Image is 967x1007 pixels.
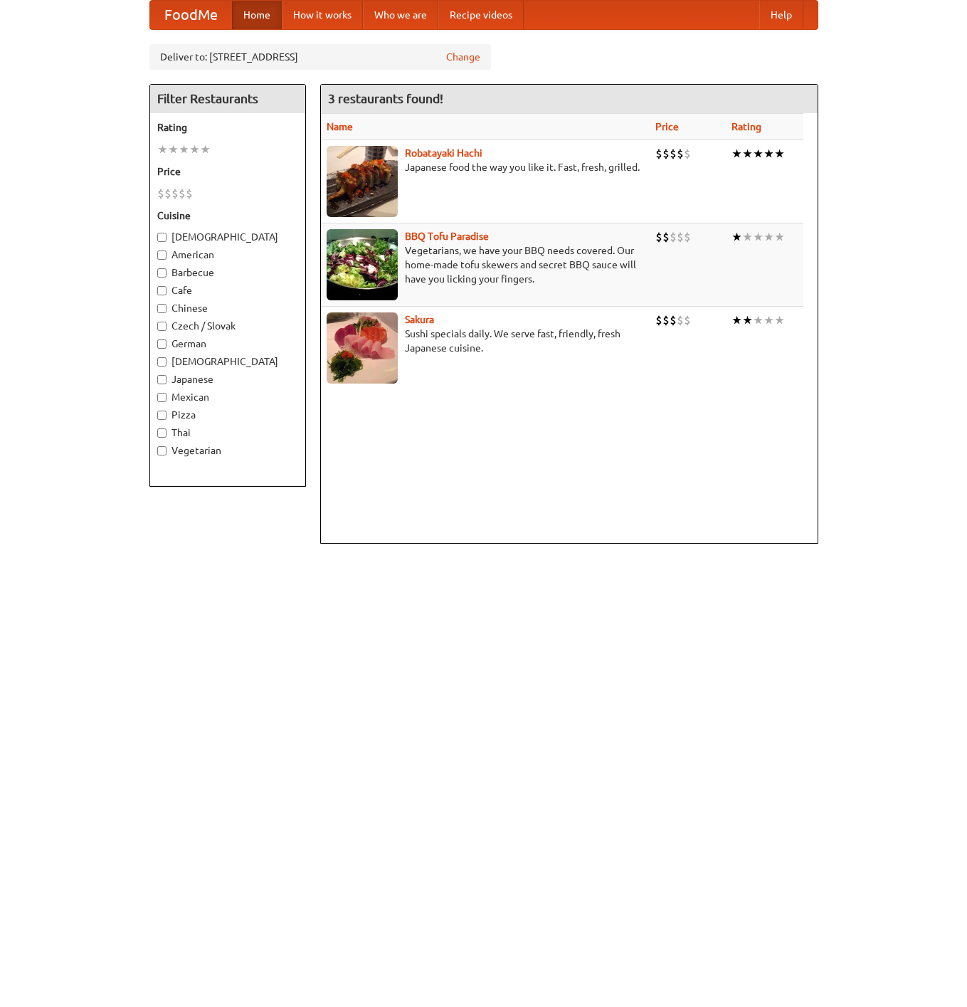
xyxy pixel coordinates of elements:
[763,229,774,245] li: ★
[168,142,179,157] li: ★
[731,312,742,328] li: ★
[742,146,753,162] li: ★
[327,229,398,300] img: tofuparadise.jpg
[655,146,662,162] li: $
[157,283,298,297] label: Cafe
[157,372,298,386] label: Japanese
[670,146,677,162] li: $
[157,426,298,440] label: Thai
[662,312,670,328] li: $
[157,390,298,404] label: Mexican
[763,146,774,162] li: ★
[157,186,164,201] li: $
[157,265,298,280] label: Barbecue
[157,142,168,157] li: ★
[655,229,662,245] li: $
[157,446,167,455] input: Vegetarian
[157,268,167,278] input: Barbecue
[405,147,482,159] a: Robatayaki Hachi
[677,312,684,328] li: $
[753,312,763,328] li: ★
[327,312,398,384] img: sakura.jpg
[327,160,644,174] p: Japanese food the way you like it. Fast, fresh, grilled.
[774,146,785,162] li: ★
[157,164,298,179] h5: Price
[157,301,298,315] label: Chinese
[662,146,670,162] li: $
[200,142,211,157] li: ★
[157,233,167,242] input: [DEMOGRAPHIC_DATA]
[662,229,670,245] li: $
[363,1,438,29] a: Who we are
[327,243,644,286] p: Vegetarians, we have your BBQ needs covered. Our home-made tofu skewers and secret BBQ sauce will...
[677,229,684,245] li: $
[157,357,167,367] input: [DEMOGRAPHIC_DATA]
[157,319,298,333] label: Czech / Slovak
[150,85,305,113] h4: Filter Restaurants
[405,231,489,242] a: BBQ Tofu Paradise
[677,146,684,162] li: $
[150,1,232,29] a: FoodMe
[157,443,298,458] label: Vegetarian
[327,327,644,355] p: Sushi specials daily. We serve fast, friendly, fresh Japanese cuisine.
[157,375,167,384] input: Japanese
[731,146,742,162] li: ★
[157,248,298,262] label: American
[327,146,398,217] img: robatayaki.jpg
[731,229,742,245] li: ★
[753,146,763,162] li: ★
[774,312,785,328] li: ★
[438,1,524,29] a: Recipe videos
[655,121,679,132] a: Price
[731,121,761,132] a: Rating
[186,186,193,201] li: $
[157,322,167,331] input: Czech / Slovak
[327,121,353,132] a: Name
[655,312,662,328] li: $
[171,186,179,201] li: $
[157,286,167,295] input: Cafe
[179,142,189,157] li: ★
[157,339,167,349] input: German
[446,50,480,64] a: Change
[157,411,167,420] input: Pizza
[157,354,298,369] label: [DEMOGRAPHIC_DATA]
[157,304,167,313] input: Chinese
[157,230,298,244] label: [DEMOGRAPHIC_DATA]
[157,120,298,135] h5: Rating
[157,209,298,223] h5: Cuisine
[328,92,443,105] ng-pluralize: 3 restaurants found!
[164,186,171,201] li: $
[157,251,167,260] input: American
[232,1,282,29] a: Home
[157,393,167,402] input: Mexican
[759,1,803,29] a: Help
[670,229,677,245] li: $
[753,229,763,245] li: ★
[774,229,785,245] li: ★
[157,428,167,438] input: Thai
[282,1,363,29] a: How it works
[405,314,434,325] a: Sakura
[179,186,186,201] li: $
[742,312,753,328] li: ★
[684,146,691,162] li: $
[742,229,753,245] li: ★
[684,229,691,245] li: $
[189,142,200,157] li: ★
[763,312,774,328] li: ★
[684,312,691,328] li: $
[670,312,677,328] li: $
[149,44,491,70] div: Deliver to: [STREET_ADDRESS]
[157,337,298,351] label: German
[157,408,298,422] label: Pizza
